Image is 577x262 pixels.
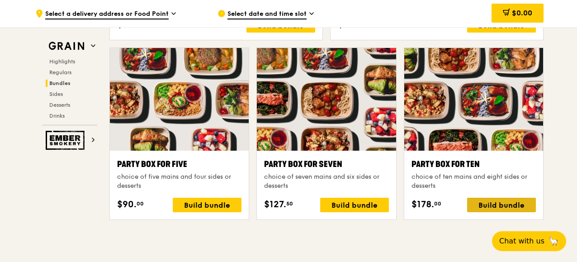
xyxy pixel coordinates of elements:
[49,58,75,65] span: Highlights
[227,10,307,19] span: Select date and time slot
[512,9,532,17] span: $0.00
[117,198,137,211] span: $90.
[137,200,144,207] span: 00
[320,198,389,212] div: Build bundle
[117,172,241,191] div: choice of five mains and four sides or desserts
[45,10,169,19] span: Select a delivery address or Food Point
[49,69,71,76] span: Regulars
[117,158,241,171] div: Party Box for Five
[467,18,536,33] div: Build bundle
[499,236,544,247] span: Chat with us
[246,18,315,33] div: Build bundle
[46,38,87,54] img: Grain web logo
[49,91,63,97] span: Sides
[492,231,566,251] button: Chat with us🦙
[49,80,71,86] span: Bundles
[411,158,536,171] div: Party Box for Ten
[286,200,293,207] span: 50
[467,198,536,212] div: Build bundle
[264,198,286,211] span: $127.
[411,198,434,211] span: $178.
[411,172,536,191] div: choice of ten mains and eight sides or desserts
[46,131,87,150] img: Ember Smokery web logo
[49,113,65,119] span: Drinks
[548,236,559,247] span: 🦙
[264,158,388,171] div: Party Box for Seven
[434,200,441,207] span: 00
[49,102,70,108] span: Desserts
[264,172,388,191] div: choice of seven mains and six sides or desserts
[173,198,241,212] div: Build bundle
